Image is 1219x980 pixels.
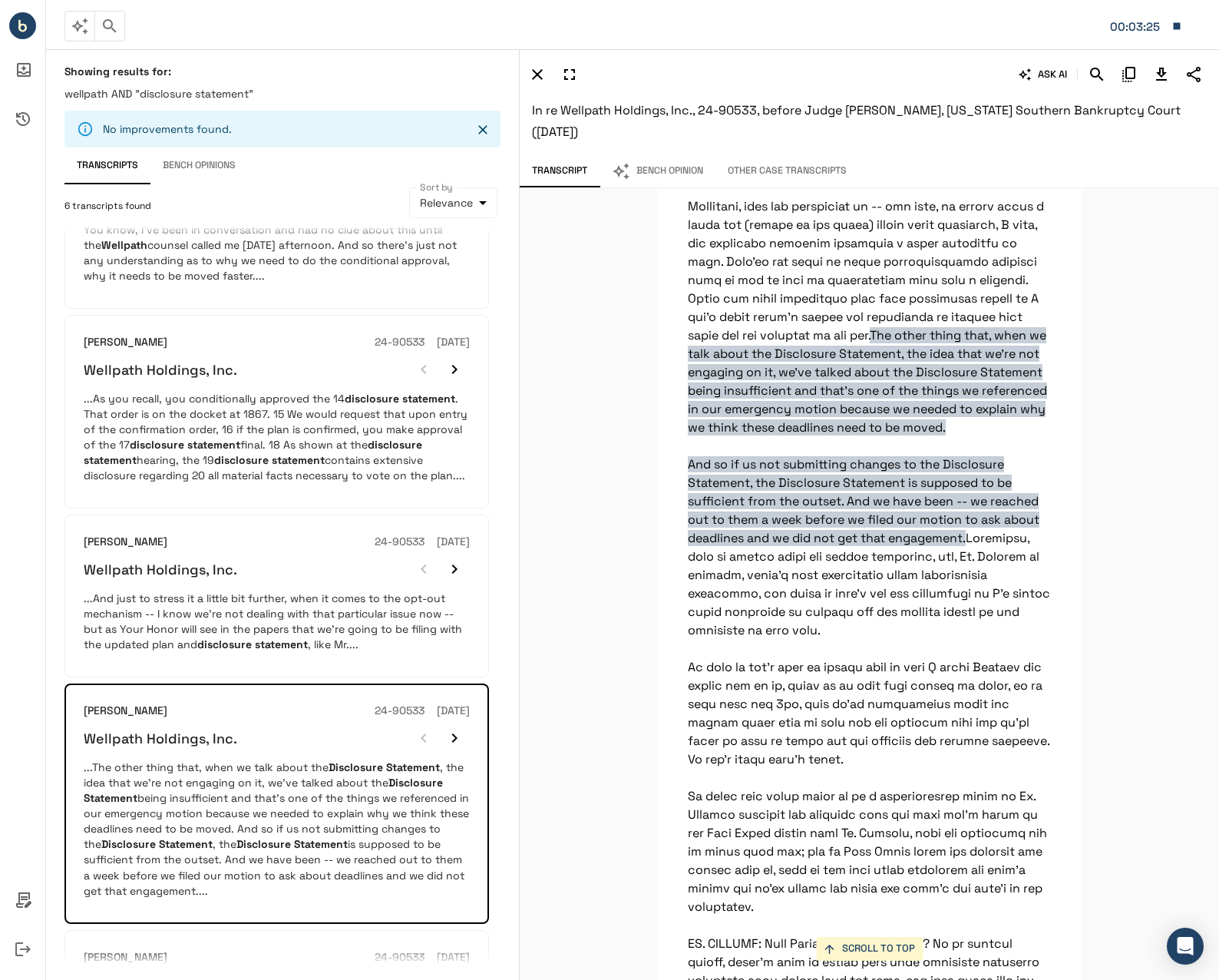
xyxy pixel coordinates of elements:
[64,86,500,101] p: wellpath AND "disclosure statement"
[197,637,308,651] em: disclosure statement
[437,703,470,720] h6: [DATE]
[329,760,440,774] em: Disclosure Statement
[1167,928,1204,965] div: Open Intercom Messenger
[1116,61,1142,88] button: Copy Citation
[84,438,422,467] em: disclosure statement
[715,155,859,187] button: Other Case Transcripts
[84,534,167,551] h6: [PERSON_NAME]
[84,361,237,379] h6: Wellpath Holdings, Inc.
[1181,61,1207,88] button: Share Transcript
[1110,17,1164,37] div: Matter: 080529
[101,837,213,851] em: Disclosure Statement
[64,65,500,78] h6: Showing results for:
[103,121,232,137] p: No improvements found.
[64,147,150,184] button: Transcripts
[84,391,470,483] p: ...As you recall, you conditionally approved the 14 . That order is on the docket at 1867. 15 We ...
[345,392,455,406] em: disclosure statement
[84,949,167,966] h6: [PERSON_NAME]
[520,155,600,187] button: Transcript
[236,837,348,851] em: Disclosure Statement
[150,147,248,184] button: Bench Opinions
[375,334,425,351] h6: 24-90533
[375,534,425,551] h6: 24-90533
[130,438,240,452] em: disclosure statement
[1084,61,1110,88] button: Search
[64,199,151,214] span: 6 transcripts found
[84,760,470,898] p: ...The other thing that, when we talk about the , the idea that we're not engaging on it, we've t...
[1016,61,1071,88] button: ASK AI
[84,591,470,652] p: ...And just to stress it a little bit further, when it comes to the opt-out mechanism -- I know w...
[214,453,325,467] em: disclosure statement
[437,949,470,966] h6: [DATE]
[84,191,470,283] p: ...Why can these issues not get addressed on the now without any explanation as to why the UCC ha...
[471,118,494,141] button: Close
[84,561,237,578] h6: Wellpath Holdings, Inc.
[84,776,443,805] em: Disclosure Statement
[420,180,453,194] label: Sort by
[437,334,470,351] h6: [DATE]
[375,949,425,966] h6: 24-90533
[1148,61,1174,88] button: Download Transcript
[84,703,167,720] h6: [PERSON_NAME]
[816,937,923,961] button: SCROLL TO TOP
[101,238,147,252] em: Wellpath
[409,187,497,218] div: Relevance
[375,703,425,720] h6: 24-90533
[84,334,167,351] h6: [PERSON_NAME]
[84,730,237,747] h6: Wellpath Holdings, Inc.
[1102,10,1190,42] button: Matter: 080529
[437,534,470,551] h6: [DATE]
[532,102,1181,140] span: In re Wellpath Holdings, Inc., 24-90533, before Judge [PERSON_NAME], [US_STATE] Southern Bankrupt...
[600,155,715,187] button: Bench Opinion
